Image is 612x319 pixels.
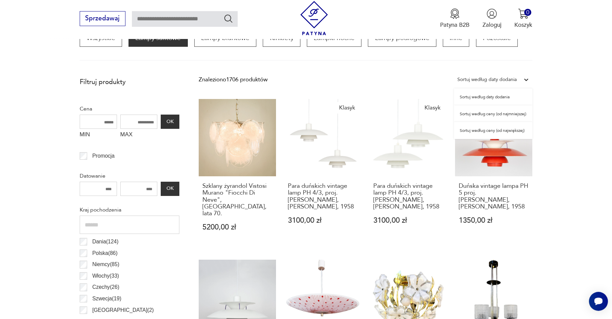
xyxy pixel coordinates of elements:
button: Sprzedawaj [80,11,125,26]
img: Ikona koszyka [518,8,529,19]
p: 1350,00 zł [459,217,529,224]
h3: Para duńskich vintage lamp PH 4/3, proj. [PERSON_NAME], [PERSON_NAME], 1958 [373,183,443,211]
button: Szukaj [223,14,233,23]
iframe: Smartsupp widget button [589,292,608,311]
div: Sortuj według ceny (od największej) [454,122,532,139]
label: MAX [120,129,158,142]
button: 0Koszyk [514,8,532,29]
a: KlasykPara duńskich vintage lamp PH 4/3, proj. Poul Henningsen, Louis Poulsen, 1958Para duńskich ... [284,99,361,247]
p: Patyna B2B [440,21,470,29]
button: OK [161,182,179,196]
p: Datowanie [80,172,179,180]
button: OK [161,115,179,129]
p: Promocja [92,152,115,160]
h3: Para duńskich vintage lamp PH 4/3, proj. [PERSON_NAME], [PERSON_NAME], 1958 [288,183,358,211]
p: Szwecja ( 19 ) [92,294,121,303]
div: Znaleziono 1706 produktów [199,75,268,84]
img: Patyna - sklep z meblami i dekoracjami vintage [297,1,331,35]
a: Ikona medaluPatyna B2B [440,8,470,29]
div: Sortuj według daty dodania [454,88,532,105]
img: Ikonka użytkownika [487,8,497,19]
p: Cena [80,104,179,113]
p: Czechy ( 26 ) [92,283,119,292]
h3: Szklany żyrandol Vistosi Murano "Fiocchi Di Neve", [GEOGRAPHIC_DATA], lata 70. [202,183,272,217]
a: Duńska vintage lampa PH 5 proj. Poul Henningsen, Louis Poulsen, 1958Duńska vintage lampa PH 5 pro... [455,99,532,247]
a: KlasykPara duńskich vintage lamp PH 4/3, proj. Poul Henningsen, Louis Poulsen, 1958Para duńskich ... [370,99,447,247]
p: Niemcy ( 85 ) [92,260,119,269]
div: 0 [524,9,531,16]
div: Sortuj według daty dodania [457,75,517,84]
p: Dania ( 124 ) [92,237,118,246]
a: Szklany żyrandol Vistosi Murano "Fiocchi Di Neve", Włochy, lata 70.Szklany żyrandol Vistosi Muran... [199,99,276,247]
img: Ikona medalu [450,8,460,19]
p: 5200,00 zł [202,224,272,231]
button: Patyna B2B [440,8,470,29]
p: 3100,00 zł [373,217,443,224]
p: [GEOGRAPHIC_DATA] ( 2 ) [92,306,154,315]
p: Koszyk [514,21,532,29]
p: Filtruj produkty [80,78,179,86]
div: Sortuj według ceny (od najmniejszej) [454,105,532,122]
p: Polska ( 86 ) [92,249,118,258]
p: Kraj pochodzenia [80,205,179,214]
p: Włochy ( 33 ) [92,272,119,280]
p: Zaloguj [482,21,501,29]
a: Sprzedawaj [80,16,125,22]
label: MIN [80,129,117,142]
p: 3100,00 zł [288,217,358,224]
h3: Duńska vintage lampa PH 5 proj. [PERSON_NAME], [PERSON_NAME], 1958 [459,183,529,211]
button: Zaloguj [482,8,501,29]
